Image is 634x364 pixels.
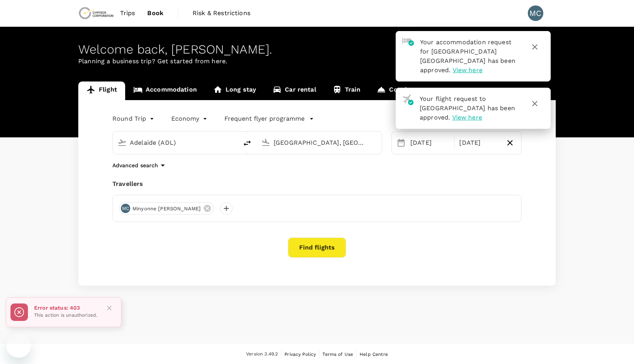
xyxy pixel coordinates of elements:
p: Planning a business trip? Get started from here. [78,57,556,66]
span: Your accommodation request for [GEOGRAPHIC_DATA] [GEOGRAPHIC_DATA] has been approved. [420,38,515,74]
img: flight-approved [402,94,413,105]
a: Flight [78,81,125,100]
button: Close [103,302,115,314]
div: [DATE] [407,135,453,151]
a: Long stay [205,81,264,100]
div: MC [528,5,543,21]
a: Privacy Policy [284,350,316,359]
span: Version 3.49.2 [246,350,278,358]
div: Round Trip [112,113,156,125]
div: MC [121,204,130,213]
input: Depart from [130,137,222,149]
button: Advanced search [112,161,167,170]
span: Minyonne [PERSON_NAME] [128,205,205,213]
iframe: Button to launch messaging window [6,333,31,358]
a: Car rental [264,81,324,100]
div: Travellers [112,179,522,189]
a: Accommodation [125,81,205,100]
span: Risk & Restrictions [193,9,250,18]
p: Advanced search [112,161,158,169]
span: Help Centre [360,352,388,357]
span: Book [147,9,164,18]
p: This action is unauthorized. [34,312,97,319]
div: Welcome back , [PERSON_NAME] . [78,42,556,57]
span: Privacy Policy [284,352,316,357]
span: View here [452,114,482,121]
p: Frequent flyer programme [224,114,305,123]
div: Economy [171,113,209,125]
button: delete [238,134,257,153]
button: Find flights [288,237,346,258]
span: Trips [120,9,135,18]
span: View here [453,66,482,74]
div: [DATE] [456,135,501,151]
button: Frequent flyer programme [224,114,314,123]
a: Help Centre [360,350,388,359]
img: Chrysos Corporation [78,5,114,22]
img: hotel-approved [402,38,414,46]
p: Error status: 403 [34,304,97,312]
a: Concierge [369,81,428,100]
a: Terms of Use [322,350,353,359]
div: MCMinyonne [PERSON_NAME] [119,202,214,215]
input: Going to [274,137,365,149]
span: Terms of Use [322,352,353,357]
button: Open [233,142,234,143]
button: Open [376,142,378,143]
span: Your flight request to [GEOGRAPHIC_DATA] has been approved. [420,95,515,121]
a: Train [324,81,369,100]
